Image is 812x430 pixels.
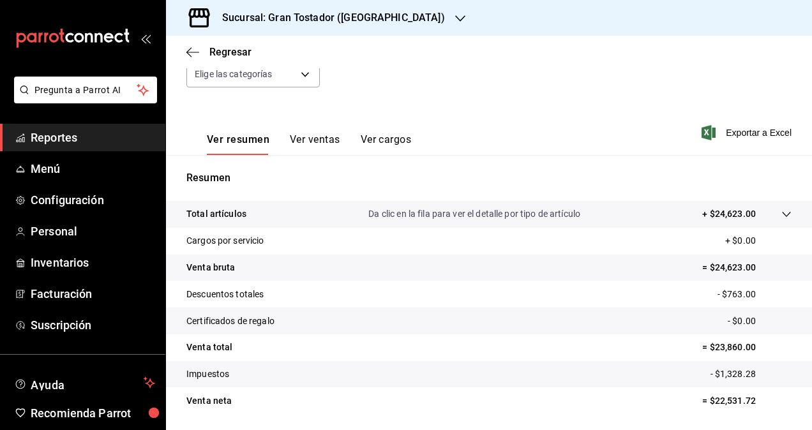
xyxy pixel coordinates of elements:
[290,133,340,155] button: Ver ventas
[207,133,269,155] button: Ver resumen
[702,394,792,408] p: = $22,531.72
[702,207,756,221] p: + $24,623.00
[186,341,232,354] p: Venta total
[209,46,252,58] span: Regresar
[186,46,252,58] button: Regresar
[728,315,792,328] p: - $0.00
[725,234,792,248] p: + $0.00
[361,133,412,155] button: Ver cargos
[702,261,792,274] p: = $24,623.00
[31,375,139,390] span: Ayuda
[14,77,157,103] button: Pregunta a Parrot AI
[704,125,792,140] button: Exportar a Excel
[186,315,274,328] p: Certificados de regalo
[710,367,792,381] p: - $1,328.28
[702,341,792,354] p: = $23,860.00
[31,404,155,422] span: Recomienda Parrot
[212,10,445,26] h3: Sucursal: Gran Tostador ([GEOGRAPHIC_DATA])
[31,223,155,240] span: Personal
[186,170,792,186] p: Resumen
[9,93,157,106] a: Pregunta a Parrot AI
[186,288,264,301] p: Descuentos totales
[186,394,232,408] p: Venta neta
[31,129,155,146] span: Reportes
[368,207,580,221] p: Da clic en la fila para ver el detalle por tipo de artículo
[186,261,235,274] p: Venta bruta
[31,160,155,177] span: Menú
[140,33,151,43] button: open_drawer_menu
[207,133,411,155] div: navigation tabs
[718,288,792,301] p: - $763.00
[31,254,155,271] span: Inventarios
[31,191,155,209] span: Configuración
[195,68,273,80] span: Elige las categorías
[186,234,264,248] p: Cargos por servicio
[186,207,246,221] p: Total artículos
[186,367,229,381] p: Impuestos
[31,316,155,334] span: Suscripción
[31,285,155,302] span: Facturación
[34,84,137,97] span: Pregunta a Parrot AI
